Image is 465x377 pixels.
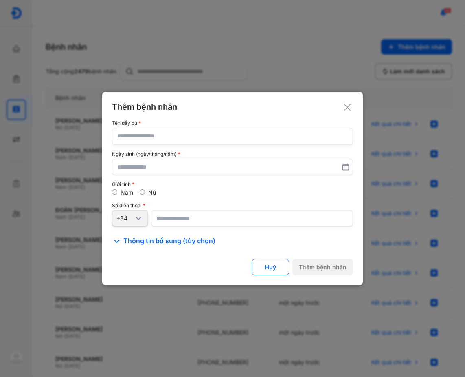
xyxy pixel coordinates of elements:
button: Thêm bệnh nhân [292,259,353,275]
label: Nam [121,189,133,196]
div: Tên đầy đủ [112,120,353,126]
div: Thêm bệnh nhân [112,102,353,112]
div: Thêm bệnh nhân [299,264,347,271]
div: Ngày sinh (ngày/tháng/năm) [112,151,353,157]
div: Giới tính [112,182,353,187]
div: +84 [116,215,134,222]
label: Nữ [148,189,156,196]
button: Huỷ [252,259,289,275]
div: Số điện thoại [112,203,353,208]
span: Thông tin bổ sung (tùy chọn) [123,236,215,246]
